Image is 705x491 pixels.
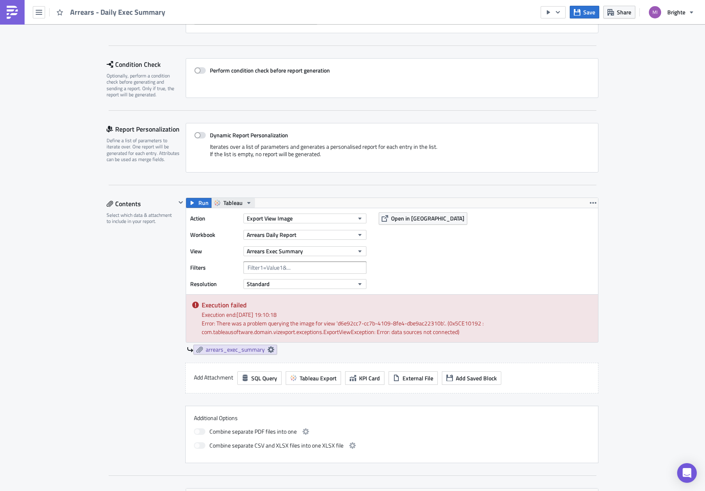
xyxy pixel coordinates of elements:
[190,212,239,225] label: Action
[391,214,464,223] span: Open in [GEOGRAPHIC_DATA]
[202,319,592,336] div: Error: There was a problem querying the image for view 'd6e92cc7-cc7b-4109-8fe4-dbe9ac22310b'.. (...
[247,230,296,239] span: Arrears Daily Report
[190,229,239,241] label: Workbook
[243,246,366,256] button: Arrears Exec Summary
[345,371,384,385] button: KPI Card
[644,3,699,21] button: Brighte
[648,5,662,19] img: Avatar
[456,374,497,382] span: Add Saved Block
[210,66,330,75] strong: Perform condition check before report generation
[107,73,180,98] div: Optionally, perform a condition check before generating and sending a report. Only if true, the r...
[107,58,186,70] div: Condition Check
[583,8,595,16] span: Save
[6,6,19,19] img: PushMetrics
[186,198,211,208] button: Run
[176,198,186,207] button: Hide content
[247,214,293,223] span: Export View Image
[107,137,180,163] div: Define a list of parameters to iterate over. One report will be generated for each entry. Attribu...
[237,371,282,385] button: SQL Query
[603,6,635,18] button: Share
[389,371,438,385] button: External File
[190,261,239,274] label: Filters
[243,230,366,240] button: Arrears Daily Report
[243,261,366,274] input: Filter1=Value1&...
[403,374,433,382] span: External File
[194,371,233,384] label: Add Attachment
[194,143,590,164] div: Iterates over a list of parameters and generates a personalised report for each entry in the list...
[286,371,341,385] button: Tableau Export
[206,346,265,353] span: arrears_exec_summary
[667,8,685,16] span: Brighte
[247,280,270,288] span: Standard
[359,374,380,382] span: KPI Card
[442,371,501,385] button: Add Saved Block
[617,8,631,16] span: Share
[243,214,366,223] button: Export View Image
[211,198,255,208] button: Tableau
[194,414,590,422] label: Additional Options
[379,212,467,225] button: Open in [GEOGRAPHIC_DATA]
[209,441,343,450] span: Combine separate CSV and XLSX files into one XLSX file
[210,131,288,139] strong: Dynamic Report Personalization
[570,6,599,18] button: Save
[107,198,176,210] div: Contents
[107,212,176,225] div: Select which data & attachment to include in your report.
[190,245,239,257] label: View
[193,345,277,355] a: arrears_exec_summary
[190,278,239,290] label: Resolution
[107,123,186,135] div: Report Personalization
[243,279,366,289] button: Standard
[70,7,166,17] span: Arrears - Daily Exec Summary
[300,374,337,382] span: Tableau Export
[202,310,592,319] div: Execution end: [DATE] 19:10:18
[198,198,209,208] span: Run
[223,198,243,208] span: Tableau
[247,247,303,255] span: Arrears Exec Summary
[209,427,297,436] span: Combine separate PDF files into one
[251,374,277,382] span: SQL Query
[3,3,391,10] body: Rich Text Area. Press ALT-0 for help.
[677,463,697,483] div: Open Intercom Messenger
[202,302,592,308] h5: Execution failed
